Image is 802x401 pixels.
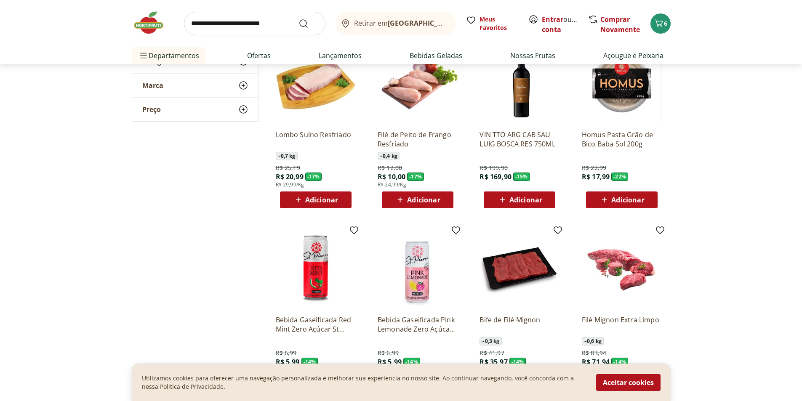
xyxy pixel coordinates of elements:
a: Homus Pasta Grão de Bico Baba Sol 200g [582,130,662,149]
span: R$ 20,99 [276,172,304,181]
span: 6 [664,19,667,27]
img: Hortifruti [132,10,174,35]
span: - 22 % [611,173,628,181]
button: Preço [132,98,258,121]
span: R$ 169,90 [480,172,511,181]
span: R$ 6,99 [378,349,399,357]
span: Adicionar [407,197,440,203]
button: Marca [132,74,258,97]
span: Adicionar [509,197,542,203]
a: Lançamentos [319,50,362,61]
span: R$ 22,99 [582,164,606,172]
p: Utilizamos cookies para oferecer uma navegação personalizada e melhorar sua experiencia no nosso ... [142,374,586,391]
a: Meus Favoritos [466,15,518,32]
span: Adicionar [305,197,338,203]
span: - 17 % [305,173,322,181]
span: Departamentos [139,45,199,66]
span: R$ 199,90 [480,164,507,172]
span: R$ 17,99 [582,172,610,181]
span: R$ 71,94 [582,357,610,366]
button: Adicionar [280,191,352,208]
input: search [184,12,325,35]
a: Filé de Peito de Frango Resfriado [378,130,458,149]
button: Adicionar [382,191,453,208]
span: - 17 % [407,173,424,181]
img: Lombo Suíno Resfriado [276,43,356,123]
span: R$ 29,99/Kg [276,181,304,188]
span: ~ 0,3 kg [480,337,501,345]
b: [GEOGRAPHIC_DATA]/[GEOGRAPHIC_DATA] [388,19,530,28]
img: Bebida Gaseificada Pink Lemonade Zero Açúcar St Pierre 310ml [378,228,458,308]
button: Carrinho [650,13,671,34]
span: R$ 24,99/Kg [378,181,406,188]
a: Lombo Suíno Resfriado [276,130,356,149]
span: - 14 % [611,358,628,366]
a: Bebida Gaseificada Red Mint Zero Açúcar St Pierre 310ml [276,315,356,334]
span: R$ 6,99 [276,349,297,357]
a: Criar conta [542,15,588,34]
span: - 14 % [403,358,420,366]
a: Ofertas [247,50,271,61]
span: R$ 35,97 [480,357,507,366]
a: Comprar Novamente [600,15,640,34]
span: Preço [142,105,161,114]
a: Entrar [542,15,563,24]
span: - 15 % [513,173,530,181]
a: Bife de Filé Mignon [480,315,560,334]
img: Filé de Peito de Frango Resfriado [378,43,458,123]
span: Meus Favoritos [480,15,518,32]
a: Bebidas Geladas [410,50,462,61]
span: R$ 5,99 [276,357,300,366]
button: Adicionar [484,191,555,208]
a: Filé Mignon Extra Limpo [582,315,662,334]
span: ~ 0,4 kg [378,152,400,160]
a: VIN TTO ARG CAB SAU LUIG BOSCA RES 750ML [480,130,560,149]
span: R$ 12,00 [378,164,402,172]
img: Homus Pasta Grão de Bico Baba Sol 200g [582,43,662,123]
span: - 14 % [509,358,526,366]
a: Bebida Gaseificada Pink Lemonade Zero Açúcar St Pierre 310ml [378,315,458,334]
span: Adicionar [611,197,644,203]
img: Filé Mignon Extra Limpo [582,228,662,308]
span: R$ 25,19 [276,164,300,172]
span: R$ 83,94 [582,349,606,357]
span: - 14 % [301,358,318,366]
span: Retirar em [354,19,447,27]
a: Açougue e Peixaria [603,50,663,61]
button: Menu [139,45,149,66]
span: R$ 41,97 [480,349,504,357]
span: ou [542,14,579,35]
span: R$ 5,99 [378,357,402,366]
img: Bebida Gaseificada Red Mint Zero Açúcar St Pierre 310ml [276,228,356,308]
img: Bife de Filé Mignon [480,228,560,308]
span: Marca [142,81,163,90]
img: VIN TTO ARG CAB SAU LUIG BOSCA RES 750ML [480,43,560,123]
button: Retirar em[GEOGRAPHIC_DATA]/[GEOGRAPHIC_DATA] [336,12,456,35]
span: ~ 0,6 kg [582,337,604,345]
button: Aceitar cookies [596,374,661,391]
button: Adicionar [586,191,658,208]
button: Submit Search [298,19,319,29]
span: ~ 0,7 kg [276,152,298,160]
a: Nossas Frutas [510,50,555,61]
span: R$ 10,00 [378,172,405,181]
